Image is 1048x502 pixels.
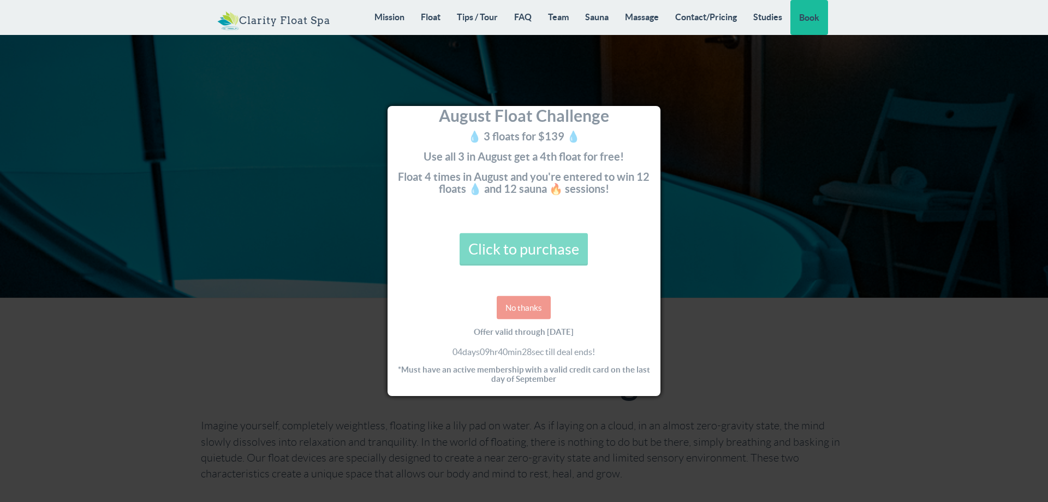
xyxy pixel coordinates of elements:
h5: *Must have an active membership with a valid credit card on the last day of September [396,370,652,388]
span: 28 [522,351,532,361]
span: 40 [498,351,508,361]
span: days hr min sec till deal ends! [452,351,595,361]
span: 04 [452,351,462,361]
h4: 💧 3 floats for $139 💧 [396,135,652,147]
a: No thanks [497,300,551,324]
h4: Float 4 times in August and you're entered to win 12 floats 💧 and 12 sauna 🔥 sessions! [396,175,652,199]
h3: August Float Challenge [396,111,652,129]
h5: Offer valid through [DATE] [396,332,652,341]
span: 09 [480,351,490,361]
a: Click to purchase [460,238,588,270]
h4: Use all 3 in August get a 4th float for free! [396,155,652,167]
